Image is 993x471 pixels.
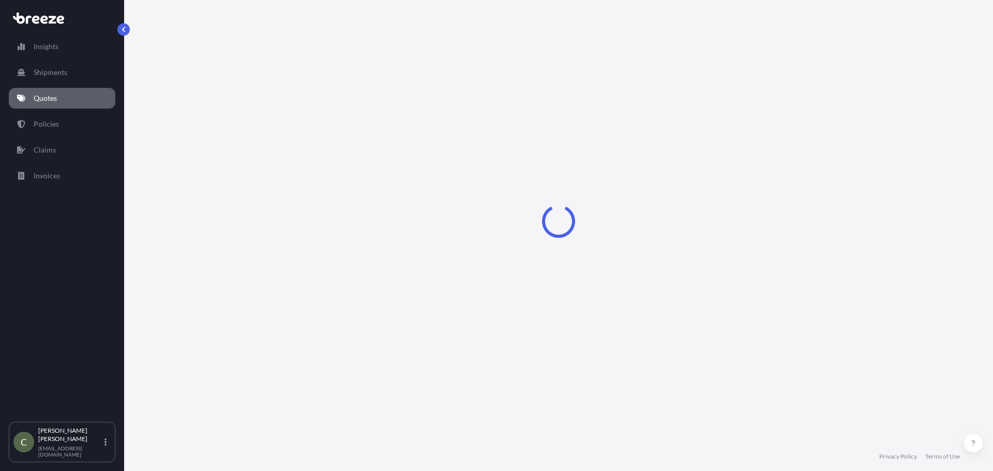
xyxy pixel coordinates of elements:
[34,119,59,129] p: Policies
[34,171,60,181] p: Invoices
[21,437,27,447] span: C
[9,165,115,186] a: Invoices
[879,452,917,461] a: Privacy Policy
[9,114,115,134] a: Policies
[9,88,115,109] a: Quotes
[925,452,960,461] a: Terms of Use
[9,62,115,83] a: Shipments
[34,145,56,155] p: Claims
[34,93,57,103] p: Quotes
[34,67,67,78] p: Shipments
[38,427,102,443] p: [PERSON_NAME] [PERSON_NAME]
[9,140,115,160] a: Claims
[34,41,58,52] p: Insights
[38,445,102,458] p: [EMAIL_ADDRESS][DOMAIN_NAME]
[9,36,115,57] a: Insights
